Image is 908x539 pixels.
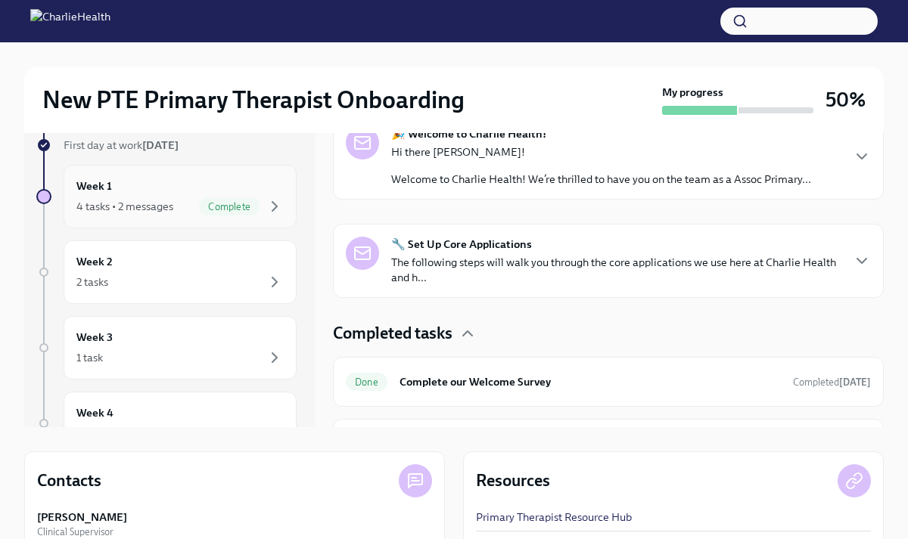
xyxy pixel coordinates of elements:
[37,525,113,539] span: Clinical Supervisor
[391,237,532,252] strong: 🔧 Set Up Core Applications
[37,510,127,525] strong: [PERSON_NAME]
[36,392,297,455] a: Week 41 task
[36,240,297,304] a: Week 22 tasks
[476,469,550,492] h4: Resources
[76,404,113,421] h6: Week 4
[400,373,781,390] h6: Complete our Welcome Survey
[391,126,546,141] strong: 🎉 Welcome to Charlie Health!
[76,274,108,290] div: 2 tasks
[793,375,871,389] span: September 18th, 2025 10:03
[333,322,452,345] h4: Completed tasks
[391,172,811,187] p: Welcome to Charlie Health! We’re thrilled to have you on the team as a Assoc Primary...
[36,316,297,379] a: Week 31 task
[476,510,632,525] a: Primary Therapist Resource Hub
[76,350,103,365] div: 1 task
[30,9,110,33] img: CharlieHealth
[36,165,297,228] a: Week 14 tasks • 2 messagesComplete
[391,144,811,160] p: Hi there [PERSON_NAME]!
[391,255,841,285] p: The following steps will walk you through the core applications we use here at Charlie Health and...
[64,138,179,152] span: First day at work
[76,178,112,194] h6: Week 1
[142,138,179,152] strong: [DATE]
[76,199,173,214] div: 4 tasks • 2 messages
[346,376,387,388] span: Done
[662,85,723,100] strong: My progress
[793,376,871,388] span: Completed
[76,329,113,345] h6: Week 3
[199,201,260,212] span: Complete
[37,469,101,492] h4: Contacts
[42,85,465,115] h2: New PTE Primary Therapist Onboarding
[826,86,866,113] h3: 50%
[36,138,297,153] a: First day at work[DATE]
[346,370,871,394] a: DoneComplete our Welcome SurveyCompleted[DATE]
[333,322,884,345] div: Completed tasks
[76,253,113,270] h6: Week 2
[839,376,871,388] strong: [DATE]
[76,426,103,441] div: 1 task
